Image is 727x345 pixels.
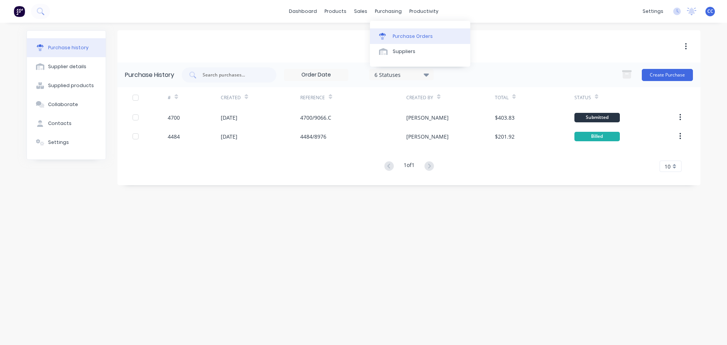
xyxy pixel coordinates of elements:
button: Settings [27,133,106,152]
div: Contacts [48,120,72,127]
div: [DATE] [221,133,237,140]
div: Billed [574,132,620,141]
div: purchasing [371,6,406,17]
div: settings [639,6,667,17]
div: 4484/8976 [300,133,326,140]
div: 4484 [168,133,180,140]
div: # [168,94,171,101]
div: productivity [406,6,442,17]
div: Suppliers [393,48,415,55]
div: Submitted [574,113,620,122]
span: 10 [665,162,671,170]
div: Settings [48,139,69,146]
img: Factory [14,6,25,17]
div: Reference [300,94,325,101]
button: Supplier details [27,57,106,76]
div: Supplier details [48,63,86,70]
a: Purchase Orders [370,28,470,44]
a: dashboard [285,6,321,17]
div: Total [495,94,509,101]
div: Created [221,94,241,101]
input: Search purchases... [202,71,265,79]
div: products [321,6,350,17]
button: Collaborate [27,95,106,114]
div: sales [350,6,371,17]
div: Status [574,94,591,101]
button: Create Purchase [642,69,693,81]
div: [PERSON_NAME] [406,133,449,140]
div: Purchase history [48,44,89,51]
div: 4700/9066.C [300,114,331,122]
div: 4700 [168,114,180,122]
button: Purchase history [27,38,106,57]
div: Supplied products [48,82,94,89]
input: Order Date [284,69,348,81]
div: [PERSON_NAME] [406,114,449,122]
div: 6 Statuses [374,70,429,78]
span: CC [707,8,713,15]
button: Supplied products [27,76,106,95]
div: 1 of 1 [404,161,415,172]
div: [DATE] [221,114,237,122]
a: Suppliers [370,44,470,59]
div: Purchase History [125,70,174,80]
button: Contacts [27,114,106,133]
div: $201.92 [495,133,515,140]
div: Collaborate [48,101,78,108]
div: Created By [406,94,433,101]
div: Purchase Orders [393,33,433,40]
div: $403.83 [495,114,515,122]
